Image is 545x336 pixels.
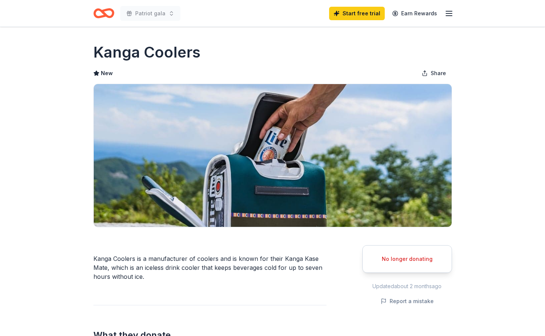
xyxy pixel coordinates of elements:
a: Home [93,4,114,22]
div: No longer donating [372,255,443,263]
h1: Kanga Coolers [93,42,201,63]
button: Patriot gala [120,6,180,21]
img: Image for Kanga Coolers [94,84,452,227]
div: Kanga Coolers is a manufacturer of coolers and is known for their Kanga Kase Mate, which is an ic... [93,254,326,281]
a: Earn Rewards [388,7,442,20]
div: Updated about 2 months ago [362,282,452,291]
a: Start free trial [329,7,385,20]
span: Patriot gala [135,9,165,18]
span: New [101,69,113,78]
button: Report a mistake [381,297,434,306]
button: Share [416,66,452,81]
span: Share [431,69,446,78]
